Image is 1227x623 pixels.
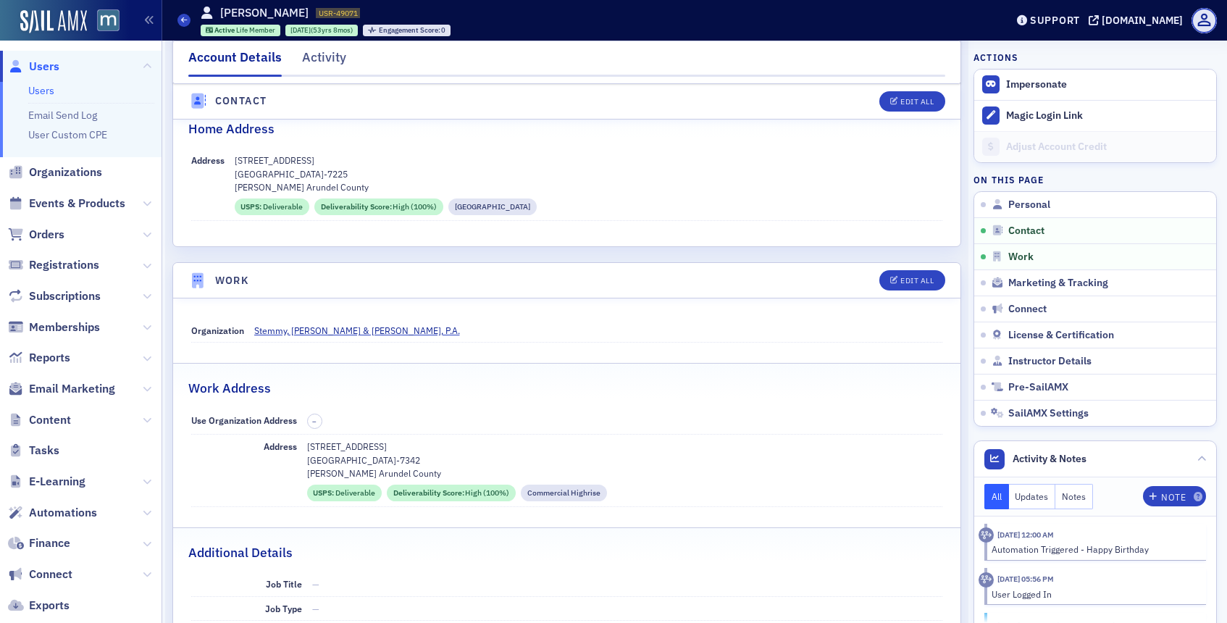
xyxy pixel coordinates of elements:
div: USPS: Deliverable [235,198,309,215]
div: Support [1030,14,1080,27]
p: [GEOGRAPHIC_DATA]-7225 [235,167,943,180]
div: Active: Active: Life Member [201,25,281,36]
span: Job Title [266,578,302,590]
h1: [PERSON_NAME] [220,5,309,21]
div: User Logged In [992,588,1197,601]
span: Marketing & Tracking [1008,277,1108,290]
a: View Homepage [87,9,120,34]
p: [STREET_ADDRESS] [307,440,943,453]
h4: On this page [973,173,1217,186]
span: Deliverability Score : [321,201,393,213]
button: Notes [1055,484,1093,509]
h4: Work [215,273,249,288]
button: [DOMAIN_NAME] [1089,15,1188,25]
a: Content [8,412,71,428]
time: 11/20/2024 05:56 PM [997,574,1054,584]
span: Organizations [29,164,102,180]
a: Connect [8,566,72,582]
a: Reports [8,350,70,366]
div: Automation Triggered - Happy Birthday [992,543,1197,556]
span: Pre-SailAMX [1008,381,1068,394]
a: Stemmy, [PERSON_NAME] & [PERSON_NAME], P.A. [254,324,471,337]
div: Account Details [188,48,282,77]
div: Activity [979,527,994,543]
div: 0 [379,27,446,35]
h2: Home Address [188,120,275,138]
h2: Work Address [188,379,271,398]
img: SailAMX [97,9,120,32]
div: Magic Login Link [1006,109,1209,122]
a: Registrations [8,257,99,273]
div: Activity [302,48,346,75]
span: Memberships [29,319,100,335]
time: 7/29/2025 12:00 AM [997,530,1054,540]
span: USPS : [240,201,263,213]
span: License & Certification [1008,329,1114,342]
button: Impersonate [1006,78,1067,91]
div: Note [1161,493,1186,501]
span: Deliverability Score : [393,488,466,499]
span: Activity & Notes [1013,451,1086,467]
h4: Actions [973,51,1018,64]
a: Automations [8,505,97,521]
span: Engagement Score : [379,25,442,35]
div: USPS: Deliverable [307,485,382,501]
span: Use Organization Address [191,414,297,426]
div: [DOMAIN_NAME] [1102,14,1183,27]
span: USPS : [313,488,335,499]
span: Connect [1008,303,1047,316]
span: Users [29,59,59,75]
span: Stemmy, Tidler & Morris, P.A. [254,324,460,337]
span: Active [214,25,236,35]
h2: Additional Details [188,543,293,562]
a: Users [28,84,54,97]
span: – [312,417,317,427]
p: [PERSON_NAME] Arundel County [307,467,943,480]
span: Reports [29,350,70,366]
h4: Contact [215,93,267,109]
span: Connect [29,566,72,582]
button: Edit All [879,91,945,112]
button: Magic Login Link [974,100,1216,131]
div: Edit All [900,277,934,285]
span: Email Marketing [29,381,115,397]
button: Edit All [879,270,945,290]
span: Events & Products [29,196,125,212]
div: 1972-01-01 00:00:00 [285,25,358,36]
span: Organization [191,325,244,336]
span: Instructor Details [1008,355,1092,368]
span: SailAMX Settings [1008,407,1089,420]
a: Events & Products [8,196,125,212]
span: — [312,578,319,590]
a: User Custom CPE [28,128,107,141]
div: Deliverability Score: High (100%) [387,485,516,501]
span: Work [1008,251,1034,264]
img: SailAMX [20,10,87,33]
a: Email Marketing [8,381,115,397]
span: Content [29,412,71,428]
div: Edit All [900,98,934,106]
span: Life Member [236,25,275,35]
a: E-Learning [8,474,85,490]
span: E-Learning [29,474,85,490]
a: Tasks [8,443,59,459]
div: Activity [979,572,994,588]
a: Active Life Member [206,25,276,35]
span: USR-49071 [319,8,358,18]
span: Orders [29,227,64,243]
button: All [984,484,1009,509]
p: [STREET_ADDRESS] [235,154,943,167]
span: Tasks [29,443,59,459]
a: Organizations [8,164,102,180]
div: Commercial Highrise [521,485,607,501]
span: Automations [29,505,97,521]
a: Users [8,59,59,75]
div: Engagement Score: 0 [363,25,451,36]
span: Personal [1008,198,1050,212]
div: Residential Street [448,198,537,215]
a: Email Send Log [28,109,97,122]
a: Memberships [8,319,100,335]
a: Adjust Account Credit [974,131,1216,162]
div: (53yrs 8mos) [290,25,353,35]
